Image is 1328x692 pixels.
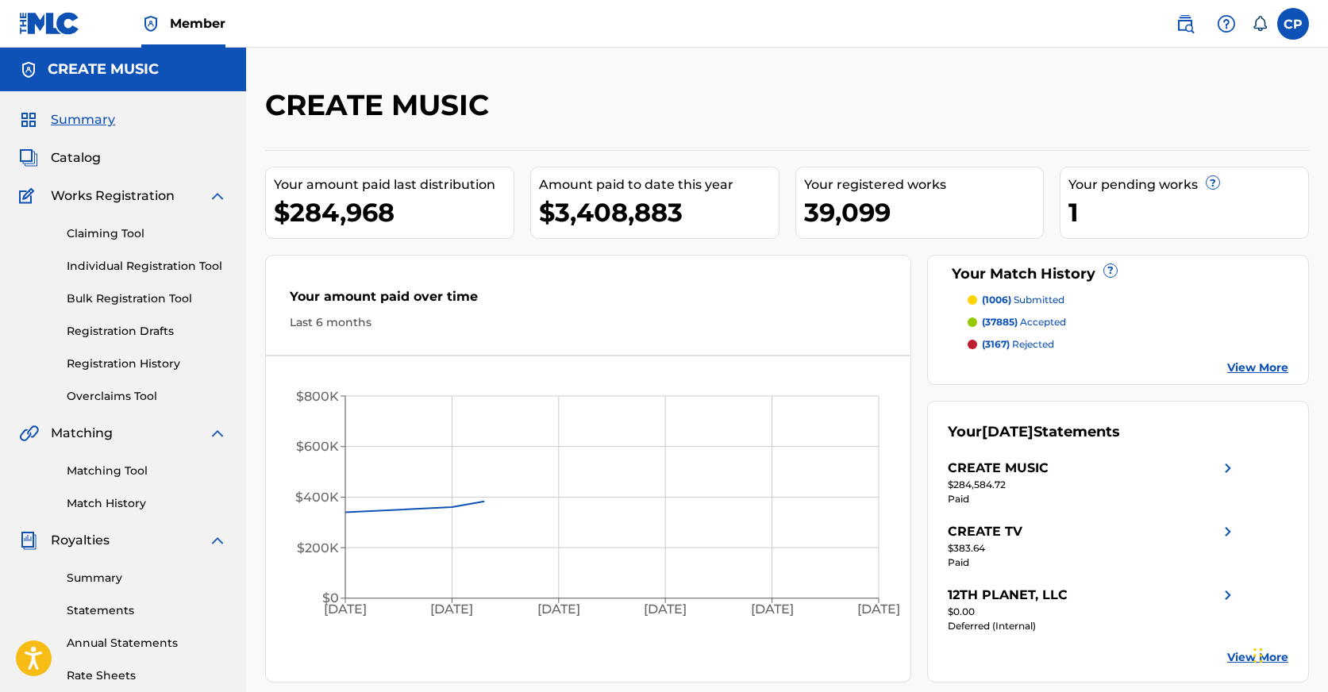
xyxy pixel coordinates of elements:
p: submitted [982,293,1064,307]
img: Catalog [19,148,38,167]
tspan: [DATE] [857,602,900,617]
div: User Menu [1277,8,1309,40]
img: right chevron icon [1218,459,1238,478]
tspan: [DATE] [430,602,473,617]
span: ? [1207,176,1219,189]
img: Top Rightsholder [141,14,160,33]
a: Summary [67,570,227,586]
a: Individual Registration Tool [67,258,227,275]
iframe: Chat Widget [1249,616,1328,692]
div: Paid [948,556,1237,570]
tspan: $200K [297,540,339,556]
div: Your Statements [948,421,1120,443]
span: ? [1104,264,1117,277]
h5: CREATE MUSIC [48,60,159,79]
div: Notifications [1252,16,1268,32]
span: Summary [51,110,115,129]
div: Deferred (Internal) [948,619,1237,633]
h2: CREATE MUSIC [265,87,497,123]
a: CREATE TVright chevron icon$383.64Paid [948,522,1237,570]
tspan: $0 [322,590,339,605]
span: Works Registration [51,186,175,206]
div: $0.00 [948,605,1237,619]
tspan: [DATE] [751,602,794,617]
tspan: $800K [296,389,339,404]
tspan: $600K [296,439,339,454]
a: View More [1227,649,1288,666]
div: Your registered works [804,175,1044,194]
a: Registration History [67,356,227,372]
img: search [1176,14,1195,33]
span: (3167) [982,338,1010,350]
div: Your Match History [948,263,1288,285]
div: 1 [1068,194,1308,230]
a: Public Search [1169,8,1201,40]
div: 39,099 [804,194,1044,230]
div: Drag [1253,632,1263,679]
a: (3167) rejected [968,337,1288,352]
a: (1006) submitted [968,293,1288,307]
div: $284,968 [274,194,514,230]
div: CREATE TV [948,522,1022,541]
div: Amount paid to date this year [539,175,779,194]
img: Matching [19,424,39,443]
tspan: [DATE] [537,602,580,617]
div: $284,584.72 [948,478,1237,492]
div: Your amount paid over time [290,287,887,314]
img: MLC Logo [19,12,80,35]
p: accepted [982,315,1066,329]
img: expand [208,186,227,206]
a: 12TH PLANET, LLCright chevron icon$0.00Deferred (Internal) [948,586,1237,633]
div: CREATE MUSIC [948,459,1049,478]
div: $383.64 [948,541,1237,556]
div: Paid [948,492,1237,506]
img: right chevron icon [1218,522,1238,541]
span: (37885) [982,316,1018,328]
a: Statements [67,602,227,619]
tspan: [DATE] [644,602,687,617]
a: SummarySummary [19,110,115,129]
div: 12TH PLANET, LLC [948,586,1068,605]
div: Your pending works [1068,175,1308,194]
a: Registration Drafts [67,323,227,340]
a: (37885) accepted [968,315,1288,329]
a: Match History [67,495,227,512]
span: Catalog [51,148,101,167]
p: rejected [982,337,1054,352]
a: Matching Tool [67,463,227,479]
span: Member [170,14,225,33]
a: Claiming Tool [67,225,227,242]
div: $3,408,883 [539,194,779,230]
a: Rate Sheets [67,667,227,684]
span: Matching [51,424,113,443]
a: CatalogCatalog [19,148,101,167]
div: Your amount paid last distribution [274,175,514,194]
span: (1006) [982,294,1011,306]
a: View More [1227,359,1288,376]
span: Royalties [51,531,110,550]
img: Works Registration [19,186,40,206]
div: Last 6 months [290,314,887,331]
div: Help [1211,8,1242,40]
a: Overclaims Tool [67,388,227,405]
img: right chevron icon [1218,586,1238,605]
img: Royalties [19,531,38,550]
img: Accounts [19,60,38,79]
tspan: [DATE] [324,602,367,617]
img: expand [208,531,227,550]
a: Annual Statements [67,635,227,652]
tspan: $400K [295,490,339,505]
span: [DATE] [982,423,1034,440]
a: CREATE MUSICright chevron icon$284,584.72Paid [948,459,1237,506]
img: expand [208,424,227,443]
img: help [1217,14,1236,33]
img: Summary [19,110,38,129]
a: Bulk Registration Tool [67,290,227,307]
